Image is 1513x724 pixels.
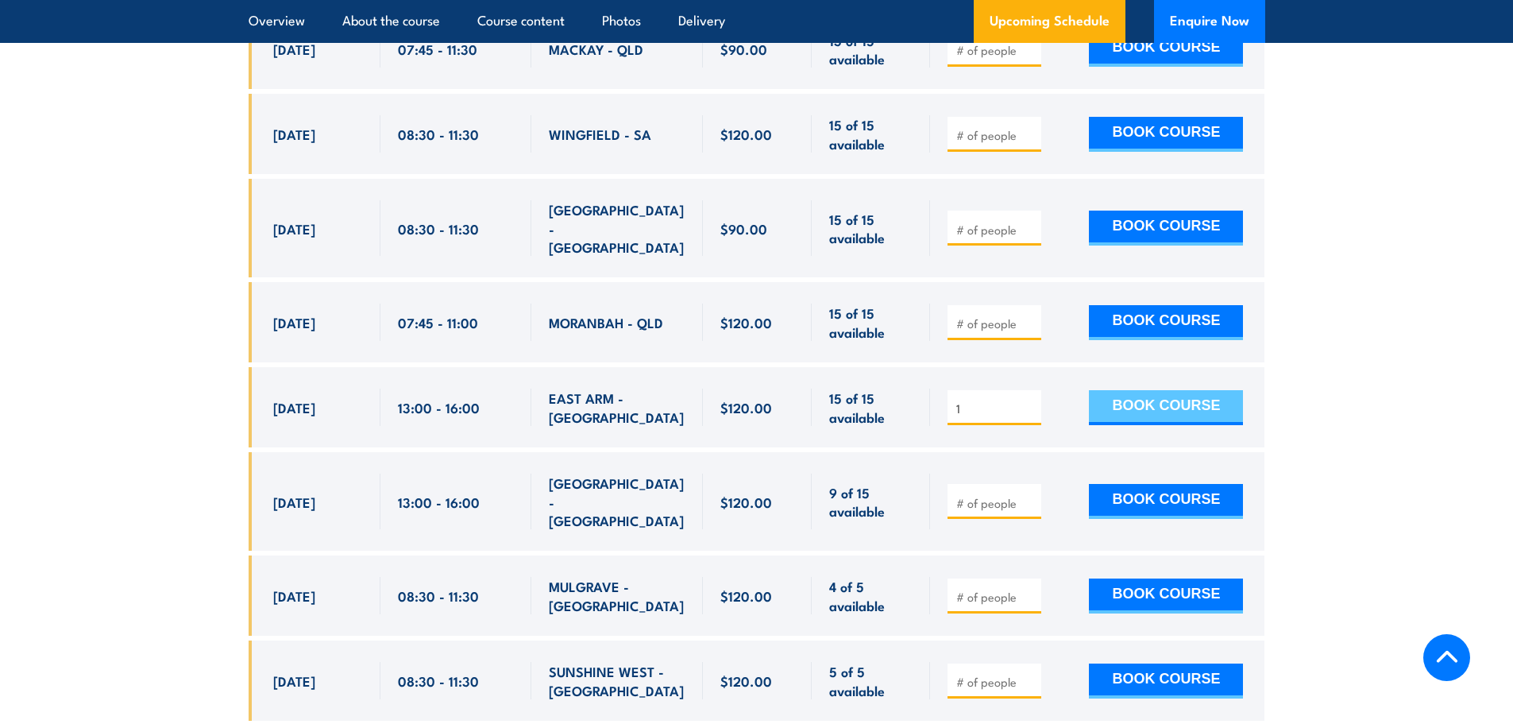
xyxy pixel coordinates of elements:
span: [DATE] [273,40,315,58]
span: 13:00 - 16:00 [398,493,480,511]
span: 15 of 15 available [829,389,913,426]
button: BOOK COURSE [1089,32,1243,67]
span: $120.00 [720,493,772,511]
input: # of people [956,589,1036,605]
span: $120.00 [720,587,772,605]
button: BOOK COURSE [1089,390,1243,425]
input: # of people [956,42,1036,58]
span: MORANBAH - QLD [549,313,663,331]
span: 15 of 15 available [829,304,913,341]
span: 08:30 - 11:30 [398,587,479,605]
span: $120.00 [720,125,772,143]
span: [DATE] [273,219,315,238]
span: $90.00 [720,40,767,58]
span: [DATE] [273,398,315,416]
span: 15 of 15 available [829,115,913,153]
span: 5 of 5 available [829,662,913,699]
span: SUNSHINE WEST - [GEOGRAPHIC_DATA] [549,662,685,699]
span: 08:30 - 11:30 [398,672,479,690]
span: 9 of 15 available [829,483,913,521]
span: MULGRAVE - [GEOGRAPHIC_DATA] [549,577,685,614]
span: 13:00 - 16:00 [398,398,480,416]
span: 4 of 5 available [829,577,913,614]
span: [GEOGRAPHIC_DATA] - [GEOGRAPHIC_DATA] [549,474,685,529]
span: $120.00 [720,313,772,331]
span: [DATE] [273,587,315,605]
input: # of people [956,316,1036,331]
span: [DATE] [273,672,315,690]
span: [DATE] [273,313,315,331]
span: [DATE] [273,125,315,143]
span: 15 of 15 available [829,210,913,247]
span: EAST ARM - [GEOGRAPHIC_DATA] [549,389,685,426]
button: BOOK COURSE [1089,664,1243,699]
span: 13 of 15 available [829,31,913,68]
button: BOOK COURSE [1089,305,1243,340]
span: 07:45 - 11:30 [398,40,477,58]
button: BOOK COURSE [1089,117,1243,152]
input: # of people [956,222,1036,238]
button: BOOK COURSE [1089,484,1243,519]
span: [DATE] [273,493,315,511]
span: WINGFIELD - SA [549,125,651,143]
span: $120.00 [720,398,772,416]
span: $90.00 [720,219,767,238]
span: 07:45 - 11:00 [398,313,478,331]
span: [GEOGRAPHIC_DATA] - [GEOGRAPHIC_DATA] [549,200,685,256]
span: 08:30 - 11:30 [398,125,479,143]
input: # of people [956,401,1036,416]
input: # of people [956,127,1036,143]
button: BOOK COURSE [1089,579,1243,614]
input: # of people [956,495,1036,511]
input: # of people [956,674,1036,690]
span: MACKAY - QLD [549,40,643,58]
button: BOOK COURSE [1089,211,1243,246]
span: $120.00 [720,672,772,690]
span: 08:30 - 11:30 [398,219,479,238]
